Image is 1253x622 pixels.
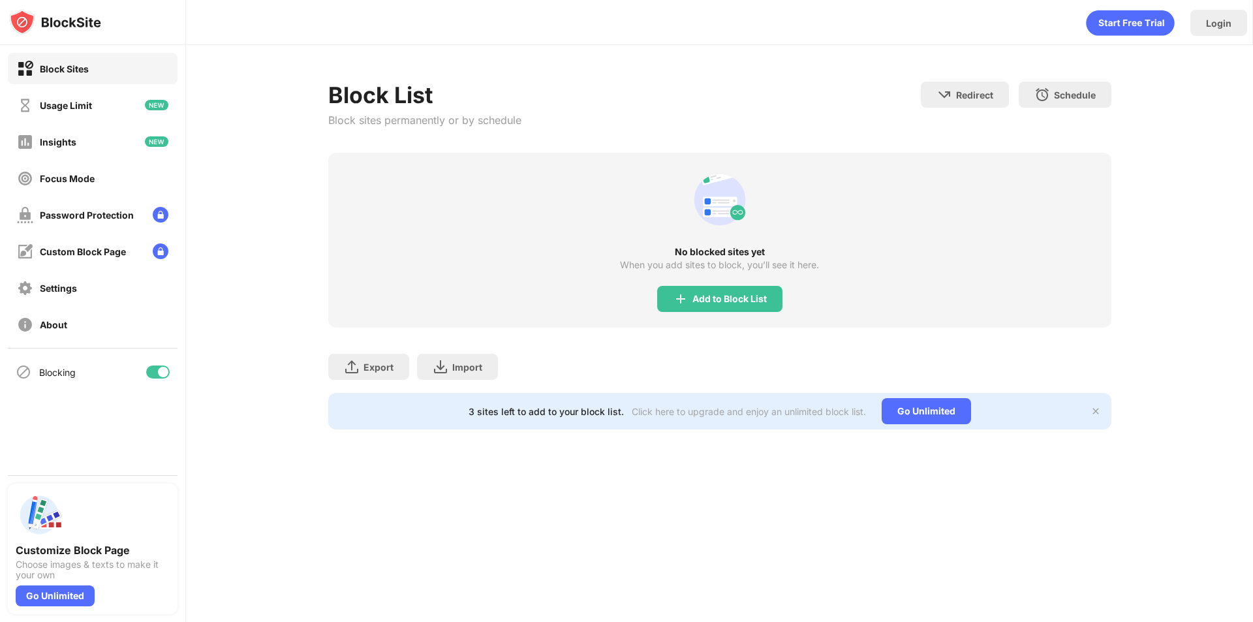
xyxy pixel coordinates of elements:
[40,246,126,257] div: Custom Block Page
[40,63,89,74] div: Block Sites
[328,247,1111,257] div: No blocked sites yet
[956,89,993,101] div: Redirect
[40,210,134,221] div: Password Protection
[16,491,63,538] img: push-custom-page.svg
[153,243,168,259] img: lock-menu.svg
[452,362,482,373] div: Import
[16,585,95,606] div: Go Unlimited
[145,100,168,110] img: new-icon.svg
[364,362,394,373] div: Export
[17,243,33,260] img: customize-block-page-off.svg
[1086,10,1175,36] div: animation
[17,207,33,223] img: password-protection-off.svg
[17,280,33,296] img: settings-off.svg
[40,283,77,294] div: Settings
[469,406,624,417] div: 3 sites left to add to your block list.
[328,114,521,127] div: Block sites permanently or by schedule
[17,61,33,77] img: block-on.svg
[620,260,819,270] div: When you add sites to block, you’ll see it here.
[882,398,971,424] div: Go Unlimited
[17,134,33,150] img: insights-off.svg
[145,136,168,147] img: new-icon.svg
[16,559,170,580] div: Choose images & texts to make it your own
[153,207,168,223] img: lock-menu.svg
[17,97,33,114] img: time-usage-off.svg
[16,364,31,380] img: blocking-icon.svg
[17,317,33,333] img: about-off.svg
[688,168,751,231] div: animation
[17,170,33,187] img: focus-off.svg
[328,82,521,108] div: Block List
[1054,89,1096,101] div: Schedule
[16,544,170,557] div: Customize Block Page
[1206,18,1231,29] div: Login
[39,367,76,378] div: Blocking
[40,136,76,148] div: Insights
[692,294,767,304] div: Add to Block List
[9,9,101,35] img: logo-blocksite.svg
[40,173,95,184] div: Focus Mode
[40,319,67,330] div: About
[1091,406,1101,416] img: x-button.svg
[632,406,866,417] div: Click here to upgrade and enjoy an unlimited block list.
[40,100,92,111] div: Usage Limit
